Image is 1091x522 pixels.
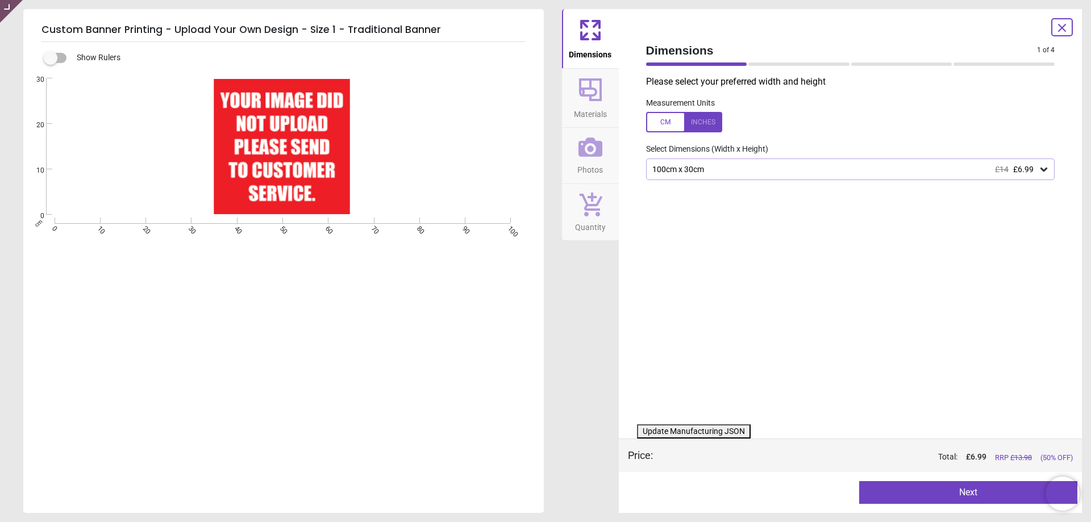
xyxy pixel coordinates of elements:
[562,128,619,183] button: Photos
[23,211,44,221] span: 0
[1010,453,1032,462] span: £ 13.98
[23,166,44,176] span: 10
[460,224,467,232] span: 90
[23,75,44,85] span: 30
[33,218,43,228] span: cm
[1046,477,1080,511] iframe: Brevo live chat
[369,224,376,232] span: 70
[971,452,986,461] span: 6.99
[966,452,986,463] span: £
[569,44,611,61] span: Dimensions
[577,159,603,176] span: Photos
[49,224,57,232] span: 0
[23,120,44,130] span: 20
[562,184,619,241] button: Quantity
[637,144,768,155] label: Select Dimensions (Width x Height)
[995,453,1032,463] span: RRP
[414,224,422,232] span: 80
[562,69,619,128] button: Materials
[670,452,1073,463] div: Total:
[651,165,1039,174] div: 100cm x 30cm
[41,18,526,42] h5: Custom Banner Printing - Upload Your Own Design - Size 1 - Traditional Banner
[562,9,619,68] button: Dimensions
[575,216,606,233] span: Quantity
[1040,453,1073,463] span: (50% OFF)
[140,224,148,232] span: 20
[995,165,1009,174] span: £14
[277,224,285,232] span: 50
[51,51,544,65] div: Show Rulers
[859,481,1077,504] button: Next
[637,424,751,439] button: Update Manufacturing JSON
[646,76,1064,88] p: Please select your preferred width and height
[646,98,715,109] label: Measurement Units
[186,224,194,232] span: 30
[232,224,239,232] span: 40
[574,103,607,120] span: Materials
[505,224,513,232] span: 100
[1037,45,1055,55] span: 1 of 4
[628,448,653,462] div: Price :
[646,42,1038,59] span: Dimensions
[323,224,330,232] span: 60
[95,224,102,232] span: 10
[1013,165,1034,174] span: £6.99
